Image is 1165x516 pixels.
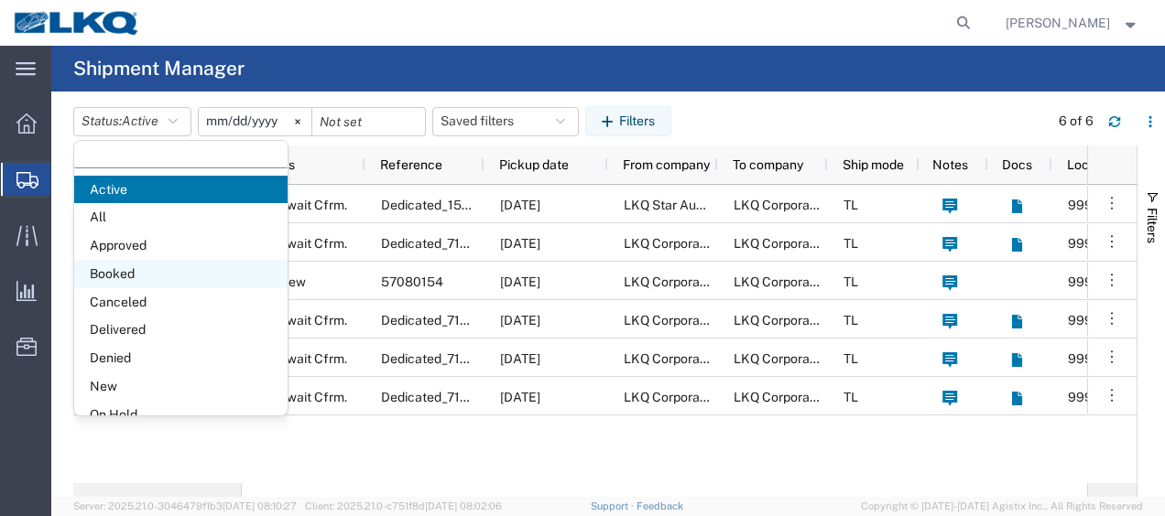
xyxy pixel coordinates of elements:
[74,203,288,231] span: All
[278,224,347,263] span: Await Cfrm.
[500,351,540,366] span: 11/03/2025
[1006,13,1110,33] span: Robert Benette
[381,198,580,212] span: Dedicated_1502_1635_Eng Trans
[624,351,722,366] span: LKQ Corporation
[381,274,443,289] span: 57080154
[844,313,858,328] span: TL
[312,108,425,135] input: Not set
[499,157,569,172] span: Pickup date
[844,236,858,251] span: TL
[637,500,683,511] a: Feedback
[381,313,579,328] span: Dedicated_7100_1635_Eng Trans
[932,157,968,172] span: Notes
[74,176,288,204] span: Active
[1005,12,1140,34] button: [PERSON_NAME]
[1067,157,1118,172] span: Location
[73,107,191,136] button: Status:Active
[74,344,288,372] span: Denied
[74,288,288,317] span: Canceled
[843,157,904,172] span: Ship mode
[500,274,540,289] span: 10/16/2025
[425,500,502,511] span: [DATE] 08:02:06
[734,236,832,251] span: LKQ Corporation
[624,274,722,289] span: LKQ Corporation
[623,157,710,172] span: From company
[591,500,637,511] a: Support
[278,339,347,378] span: Await Cfrm.
[500,313,540,328] span: 11/10/2025
[199,108,311,135] input: Not set
[500,198,540,212] span: 11/17/2025
[1002,157,1032,172] span: Docs
[844,390,858,404] span: TL
[500,236,540,251] span: 11/17/2025
[844,198,858,212] span: TL
[844,274,858,289] span: TL
[278,263,306,301] span: New
[381,236,579,251] span: Dedicated_7100_1635_Eng Trans
[734,351,832,366] span: LKQ Corporation
[844,351,858,366] span: TL
[13,9,141,37] img: logo
[733,157,803,172] span: To company
[432,107,579,136] button: Saved filters
[381,351,579,366] span: Dedicated_7100_1635_Eng Trans
[734,274,832,289] span: LKQ Corporation
[624,313,722,328] span: LKQ Corporation
[734,198,832,212] span: LKQ Corporation
[122,113,158,128] span: Active
[74,372,288,401] span: New
[73,500,297,511] span: Server: 2025.21.0-3046479f1b3
[585,106,671,135] button: Filters
[624,198,1016,212] span: LKQ Star Auto Parts - Janesville, WI
[500,390,540,404] span: 10/27/2025
[624,390,722,404] span: LKQ Corporation
[223,500,297,511] span: [DATE] 08:10:27
[381,390,579,404] span: Dedicated_7100_1635_Eng Trans
[861,499,1143,514] span: Copyright © [DATE]-[DATE] Agistix Inc., All Rights Reserved
[73,46,245,91] h4: Shipment Manager
[74,401,288,429] span: On Hold
[1059,112,1094,131] div: 6 of 6
[74,260,288,288] span: Booked
[380,157,442,172] span: Reference
[305,500,502,511] span: Client: 2025.21.0-c751f8d
[278,378,347,416] span: Await Cfrm.
[278,301,347,339] span: Await Cfrm.
[74,316,288,344] span: Delivered
[1145,208,1160,243] span: Filters
[74,231,288,260] span: Approved
[278,186,347,224] span: Await Cfrm.
[624,236,722,251] span: LKQ Corporation
[734,390,832,404] span: LKQ Corporation
[734,313,832,328] span: LKQ Corporation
